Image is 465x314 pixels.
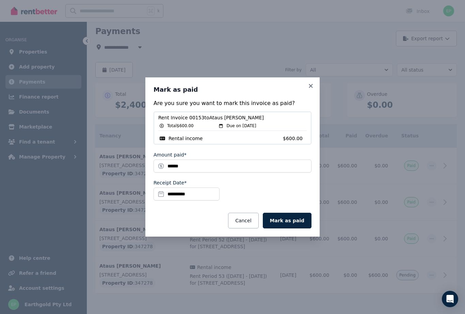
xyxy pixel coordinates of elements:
[263,213,311,228] button: Mark as paid
[154,99,311,107] p: Are you sure you want to mark this invoice as paid?
[228,213,258,228] button: Cancel
[167,123,194,129] span: Total $600.00
[154,151,187,158] label: Amount paid*
[442,291,458,307] div: Open Intercom Messenger
[154,86,311,94] h3: Mark as paid
[154,179,187,186] label: Receipt Date*
[158,114,307,121] span: Rent Invoice 00153 to Ataus [PERSON_NAME]
[169,135,203,142] span: Rental income
[226,123,256,129] span: Due on [DATE]
[283,135,307,142] span: $600.00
